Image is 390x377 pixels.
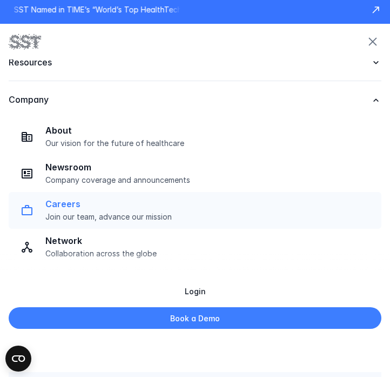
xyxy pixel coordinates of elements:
a: AboutOur vision for the future of healthcare [9,118,381,155]
p: Login [185,286,206,297]
a: CareersJoin our team, advance our mission [9,192,381,229]
p: Collaboration across the globe [45,249,375,259]
p: Company [9,94,360,105]
p: Newsroom [45,162,375,173]
a: NetworkCollaboration across the globe [9,229,381,266]
p: Network [45,235,375,247]
p: Resources [9,57,360,68]
p: About [45,125,375,136]
a: Login [9,280,381,302]
p: Careers [45,199,375,210]
p: Join our team, advance our mission [45,212,375,222]
p: Book a Demo [170,313,220,324]
button: Open CMP widget [5,346,31,372]
a: Book a Demo [9,307,381,329]
img: SST logo [9,32,41,51]
p: SST Named in TIME’s “World’s Top HealthTech Companies of 2025." [12,4,259,15]
p: Company coverage and announcements [45,175,375,185]
a: NewsroomCompany coverage and announcements [9,155,381,192]
p: Our vision for the future of healthcare [45,138,375,148]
